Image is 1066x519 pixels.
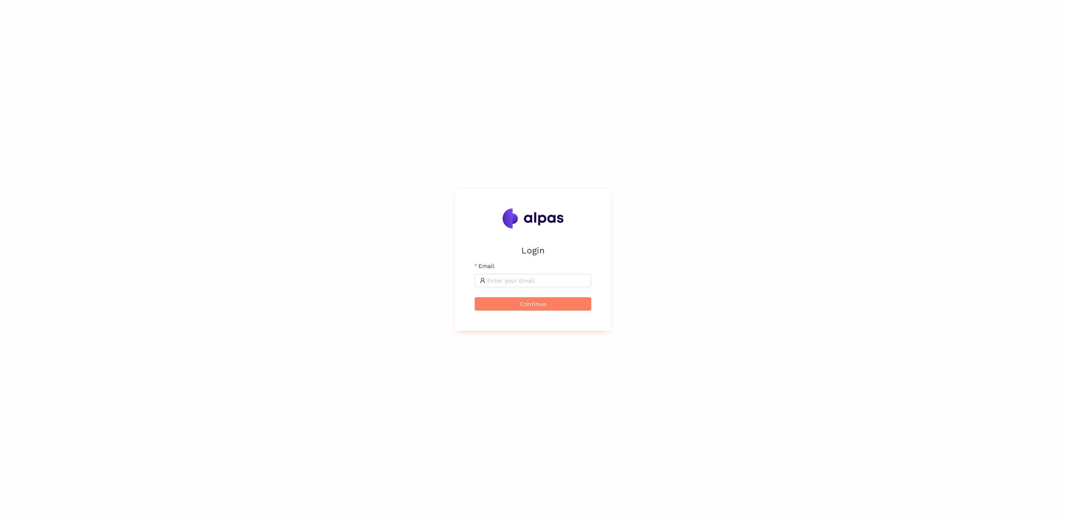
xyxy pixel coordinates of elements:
[475,243,591,257] h2: Login
[480,278,486,283] span: user
[503,208,563,228] img: Alpas.ai Logo
[520,299,546,308] span: Continue
[475,261,494,271] label: Email
[487,276,586,285] input: Email
[475,297,591,311] button: Continue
